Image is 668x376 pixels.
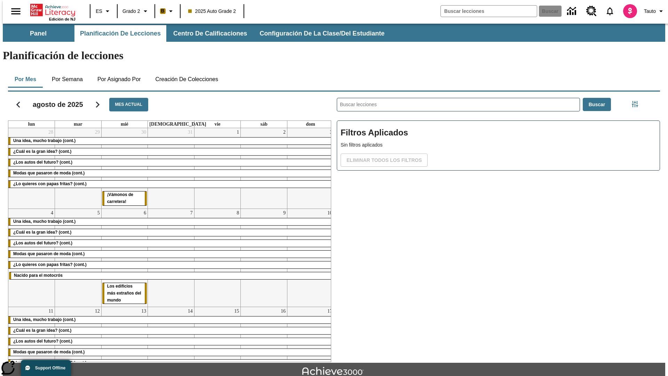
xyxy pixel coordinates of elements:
[8,338,334,345] div: ¿Los autos del futuro? (cont.)
[3,49,665,62] h1: Planificación de lecciones
[287,209,334,307] td: 10 de agosto de 2025
[8,218,334,225] div: Una idea, mucho trabajo (cont.)
[13,251,85,256] span: Modas que pasaron de moda (cont.)
[94,128,101,136] a: 29 de julio de 2025
[9,96,27,113] button: Regresar
[148,209,194,307] td: 7 de agosto de 2025
[148,128,194,209] td: 31 de julio de 2025
[337,98,580,111] input: Buscar lecciones
[96,8,102,15] span: ES
[341,141,656,149] p: Sin filtros aplicados
[623,4,637,18] img: avatar image
[259,121,269,128] a: sábado
[21,360,71,376] button: Support Offline
[186,307,194,315] a: 14 de agosto de 2025
[55,209,102,307] td: 5 de agosto de 2025
[279,307,287,315] a: 16 de agosto de 2025
[8,349,334,356] div: Modas que pasaron de moda (cont.)
[49,209,55,217] a: 4 de agosto de 2025
[74,25,166,42] button: Planificación de lecciones
[8,229,334,236] div: ¿Cuál es la gran idea? (cont.)
[8,209,55,307] td: 4 de agosto de 2025
[102,191,147,205] div: ¡Vámonos de carretera!
[282,209,287,217] a: 9 de agosto de 2025
[241,128,287,209] td: 2 de agosto de 2025
[188,8,236,15] span: 2025 Auto Grade 2
[341,124,656,141] h2: Filtros Aplicados
[96,209,101,217] a: 5 de agosto de 2025
[72,121,84,128] a: martes
[8,71,43,88] button: Por mes
[157,5,178,17] button: Boost El color de la clase es anaranjado claro. Cambiar el color de la clase.
[33,100,83,109] h2: agosto de 2025
[644,8,656,15] span: Tauto
[254,25,390,42] button: Configuración de la clase/del estudiante
[140,128,148,136] a: 30 de julio de 2025
[107,192,133,204] span: ¡Vámonos de carretera!
[93,5,115,17] button: Lenguaje: ES, Selecciona un idioma
[233,307,240,315] a: 15 de agosto de 2025
[13,241,72,245] span: ¿Los autos del futuro? (cont.)
[2,89,331,362] div: Calendario
[168,25,253,42] button: Centro de calificaciones
[13,160,72,165] span: ¿Los autos del futuro? (cont.)
[583,98,611,111] button: Buscar
[337,120,660,171] div: Filtros Aplicados
[8,251,334,258] div: Modas que pasaron de moda (cont.)
[161,7,165,15] span: B
[304,121,316,128] a: domingo
[326,307,334,315] a: 17 de agosto de 2025
[8,181,334,188] div: ¿Lo quieres con papas fritas? (cont.)
[186,128,194,136] a: 31 de julio de 2025
[3,25,73,42] button: Panel
[13,149,71,154] span: ¿Cuál es la gran idea? (cont.)
[8,128,55,209] td: 28 de julio de 2025
[8,138,334,144] div: Una idea, mucho trabajo (cont.)
[47,128,55,136] a: 28 de julio de 2025
[47,307,55,315] a: 11 de agosto de 2025
[601,2,619,20] a: Notificaciones
[235,128,240,136] a: 1 de agosto de 2025
[235,209,240,217] a: 8 de agosto de 2025
[89,96,106,113] button: Seguir
[13,262,87,267] span: ¿Lo quieres con papas fritas? (cont.)
[641,5,668,17] button: Perfil/Configuración
[13,230,71,235] span: ¿Cuál es la gran idea? (cont.)
[582,2,601,21] a: Centro de recursos, Se abrirá en una pestaña nueva.
[148,121,208,128] a: jueves
[8,240,334,247] div: ¿Los autos del futuro? (cont.)
[14,273,63,278] span: Nacido para el motocrós
[194,209,241,307] td: 8 de agosto de 2025
[13,339,72,344] span: ¿Los autos del futuro? (cont.)
[30,2,75,21] div: Portada
[241,209,287,307] td: 9 de agosto de 2025
[8,261,334,268] div: ¿Lo quieres con papas fritas? (cont.)
[8,327,334,334] div: ¿Cuál es la gran idea? (cont.)
[94,307,101,315] a: 12 de agosto de 2025
[102,283,147,304] div: Los edificios más extraños del mundo
[6,1,26,22] button: Abrir el menú lateral
[101,128,148,209] td: 30 de julio de 2025
[619,2,641,20] button: Escoja un nuevo avatar
[150,71,224,88] button: Creación de colecciones
[328,128,334,136] a: 3 de agosto de 2025
[13,219,75,224] span: Una idea, mucho trabajo (cont.)
[49,17,75,21] span: Edición de NJ
[189,209,194,217] a: 7 de agosto de 2025
[213,121,222,128] a: viernes
[3,25,391,42] div: Subbarra de navegación
[8,170,334,177] div: Modas que pasaron de moda (cont.)
[563,2,582,21] a: Centro de información
[13,317,75,322] span: Una idea, mucho trabajo (cont.)
[13,138,75,143] span: Una idea, mucho trabajo (cont.)
[35,366,65,370] span: Support Offline
[441,6,537,17] input: Buscar campo
[122,8,140,15] span: Grado 2
[8,316,334,323] div: Una idea, mucho trabajo (cont.)
[13,328,71,333] span: ¿Cuál es la gran idea? (cont.)
[331,89,660,362] div: Buscar
[27,121,36,128] a: lunes
[628,97,642,111] button: Menú lateral de filtros
[55,128,102,209] td: 29 de julio de 2025
[9,272,333,279] div: Nacido para el motocrós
